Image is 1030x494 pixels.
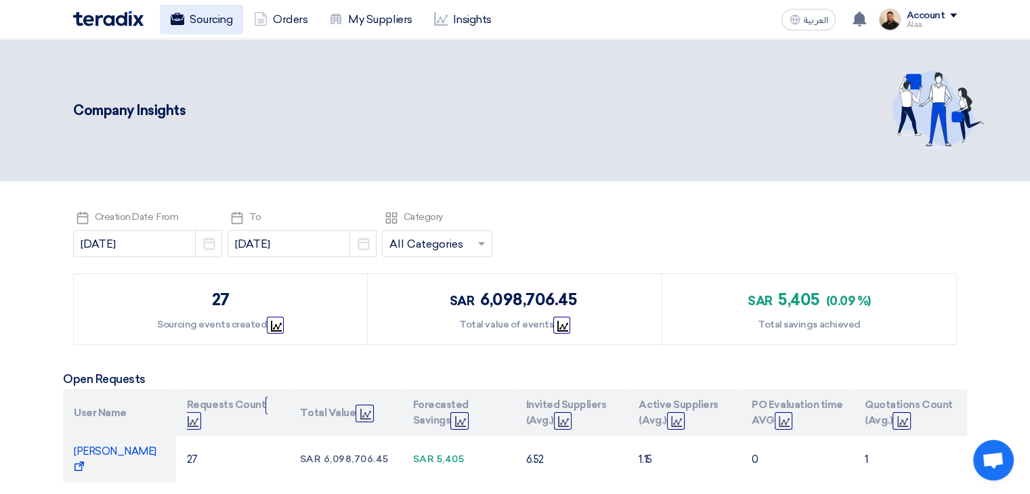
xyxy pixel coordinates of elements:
span: 5,405 [437,453,465,465]
span: 5,405 [778,290,820,309]
div: 27 [212,288,230,312]
a: Sourcing [160,5,243,35]
span: Category [404,211,443,223]
span: sar [413,453,435,465]
span: [PERSON_NAME] [74,445,156,473]
span: (0.09 %) [825,294,870,309]
button: العربية [781,9,836,30]
div: Total savings achieved [758,317,860,332]
div: Alaa [906,21,957,28]
span: 6,098,706.45 [324,453,389,465]
div: Company Insights [73,100,692,120]
a: Orders [243,5,318,35]
th: PO Evaluation time AVG [741,389,854,436]
span: sar [450,294,475,309]
span: Creation Date: From [95,211,179,223]
span: To [249,211,261,223]
th: Active Suppliers (Avg.) [628,389,741,436]
th: Forecasted Savings [402,389,515,436]
td: 1.15 [628,436,741,482]
th: Invited Suppliers (Avg.) [515,389,628,436]
img: MAA_1717931611039.JPG [879,9,901,30]
img: Teradix logo [73,11,144,26]
span: العربية [803,16,828,25]
th: Total Value [289,389,402,436]
div: Account [906,10,945,22]
td: 27 [176,436,289,482]
th: Quotations Count (Avg.) [854,389,967,436]
img: invite_your_team.svg [892,70,984,150]
td: 0 [741,436,854,482]
input: from [73,230,222,257]
td: 6.52 [515,436,628,482]
span: sar [300,453,322,465]
span: sar [748,294,773,309]
div: Sourcing events created [157,317,284,332]
th: Requests Count [176,389,289,436]
div: Open chat [973,440,1014,480]
td: 1 [854,436,967,482]
div: Total value of events [459,317,570,332]
span: 6,098,706.45 [480,290,577,309]
th: User Name [63,389,176,436]
a: Insights [423,5,502,35]
a: My Suppliers [318,5,423,35]
input: to [228,230,377,257]
h5: Open Requests [63,372,967,386]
